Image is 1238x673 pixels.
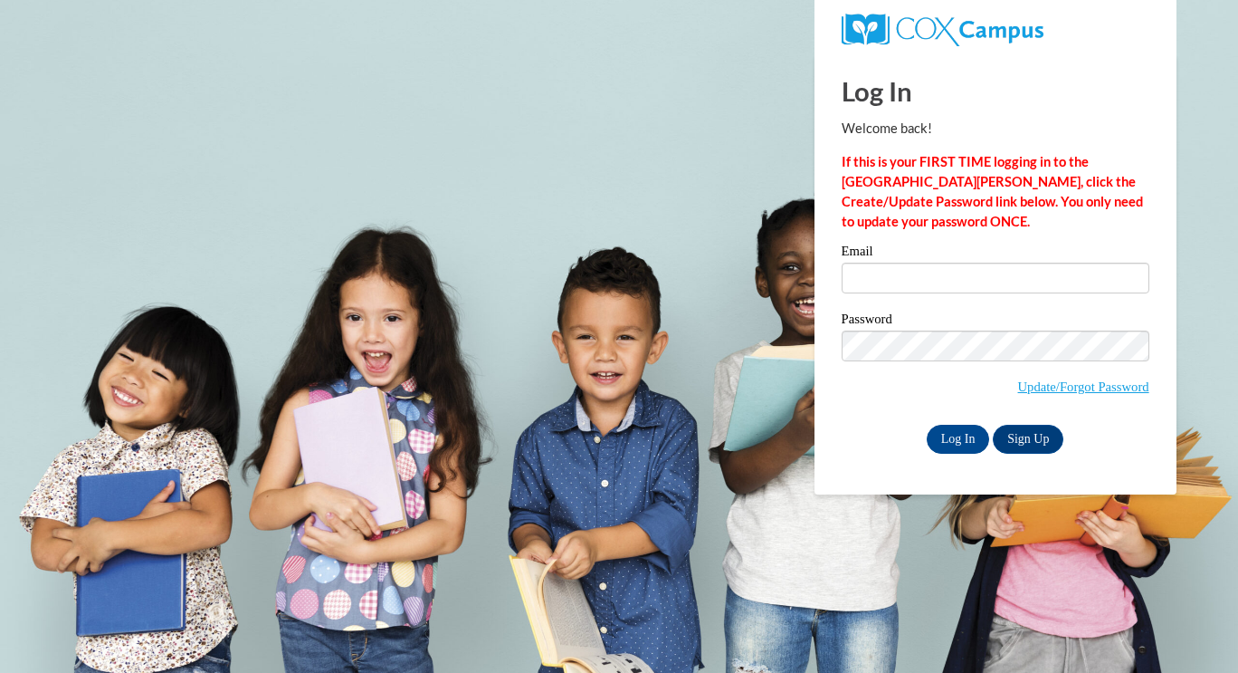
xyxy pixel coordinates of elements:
[842,312,1149,331] label: Password
[842,119,1149,139] p: Welcome back!
[842,21,1043,36] a: COX Campus
[842,14,1043,46] img: COX Campus
[842,72,1149,110] h1: Log In
[842,245,1149,263] label: Email
[993,425,1063,454] a: Sign Up
[842,154,1143,229] strong: If this is your FIRST TIME logging in to the [GEOGRAPHIC_DATA][PERSON_NAME], click the Create/Upd...
[927,425,990,454] input: Log In
[1018,380,1149,394] a: Update/Forgot Password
